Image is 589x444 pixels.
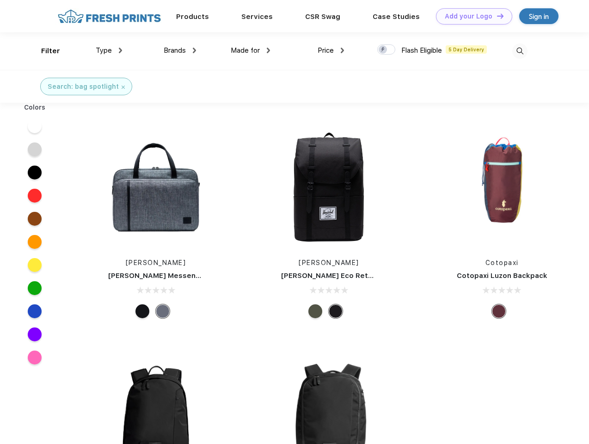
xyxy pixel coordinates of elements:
div: Black [135,304,149,318]
a: Cotopaxi Luzon Backpack [457,271,547,280]
img: dropdown.png [119,48,122,53]
span: Brands [164,46,186,55]
div: Black [329,304,343,318]
span: 5 Day Delivery [446,45,487,54]
a: [PERSON_NAME] Eco Retreat 15" Computer Backpack [281,271,470,280]
a: [PERSON_NAME] [126,259,186,266]
img: func=resize&h=266 [441,126,564,249]
div: Search: bag spotlight [48,82,119,92]
div: Sign in [529,11,549,22]
div: Add your Logo [445,12,492,20]
img: func=resize&h=266 [267,126,390,249]
div: Surprise [492,304,506,318]
span: Type [96,46,112,55]
a: [PERSON_NAME] [299,259,359,266]
a: [PERSON_NAME] Messenger [108,271,208,280]
span: Price [318,46,334,55]
img: func=resize&h=266 [94,126,217,249]
a: Cotopaxi [485,259,519,266]
a: Sign in [519,8,558,24]
img: dropdown.png [193,48,196,53]
img: filter_cancel.svg [122,86,125,89]
div: Forest [308,304,322,318]
div: Filter [41,46,60,56]
img: dropdown.png [341,48,344,53]
img: desktop_search.svg [512,43,528,59]
div: Colors [17,103,53,112]
img: fo%20logo%202.webp [55,8,164,25]
a: Products [176,12,209,21]
img: dropdown.png [267,48,270,53]
span: Flash Eligible [401,46,442,55]
div: Raven Crosshatch [156,304,170,318]
img: DT [497,13,503,18]
span: Made for [231,46,260,55]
